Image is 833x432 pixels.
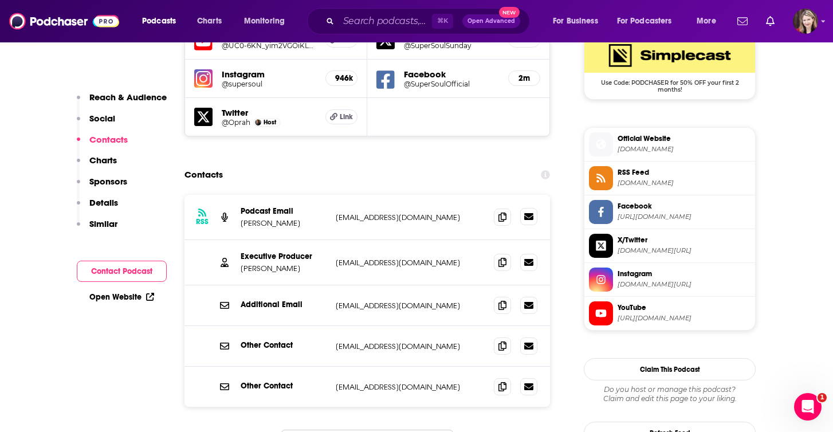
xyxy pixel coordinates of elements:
[89,134,128,145] p: Contacts
[618,213,751,221] span: https://www.facebook.com/SuperSoulOfficial
[241,206,327,216] p: Podcast Email
[89,197,118,208] p: Details
[194,69,213,88] img: iconImage
[697,13,716,29] span: More
[794,393,822,421] iframe: Intercom live chat
[518,73,531,83] h5: 2m
[77,218,117,239] button: Similar
[618,179,751,187] span: feeds.simplecast.com
[241,381,327,391] p: Other Contact
[184,164,223,186] h2: Contacts
[336,382,485,392] p: [EMAIL_ADDRESS][DOMAIN_NAME]
[336,213,485,222] p: [EMAIL_ADDRESS][DOMAIN_NAME]
[335,73,348,83] h5: 946k
[255,119,261,125] img: Oprah Winfrey
[553,13,598,29] span: For Business
[9,10,119,32] img: Podchaser - Follow, Share and Rate Podcasts
[432,14,453,29] span: ⌘ K
[793,9,818,34] span: Logged in as galaxygirl
[222,80,316,88] a: @supersoul
[339,12,432,30] input: Search podcasts, credits, & more...
[618,280,751,289] span: instagram.com/supersoul
[77,197,118,218] button: Details
[89,218,117,229] p: Similar
[761,11,779,31] a: Show notifications dropdown
[618,269,751,279] span: Instagram
[89,292,154,302] a: Open Website
[589,132,751,156] a: Official Website[DOMAIN_NAME]
[818,393,827,402] span: 1
[336,301,485,311] p: [EMAIL_ADDRESS][DOMAIN_NAME]
[589,200,751,224] a: Facebook[URL][DOMAIN_NAME]
[610,12,689,30] button: open menu
[222,107,316,118] h5: Twitter
[244,13,285,29] span: Monitoring
[142,13,176,29] span: Podcasts
[197,13,222,29] span: Charts
[336,341,485,351] p: [EMAIL_ADDRESS][DOMAIN_NAME]
[325,109,357,124] a: Link
[618,145,751,154] span: siriusxm.com
[241,252,327,261] p: Executive Producer
[336,258,485,268] p: [EMAIL_ADDRESS][DOMAIN_NAME]
[618,167,751,178] span: RSS Feed
[589,301,751,325] a: YouTube[URL][DOMAIN_NAME]
[589,166,751,190] a: RSS Feed[DOMAIN_NAME]
[77,92,167,113] button: Reach & Audience
[236,12,300,30] button: open menu
[467,18,515,24] span: Open Advanced
[241,340,327,350] p: Other Contact
[589,268,751,292] a: Instagram[DOMAIN_NAME][URL]
[241,264,327,273] p: [PERSON_NAME]
[77,261,167,282] button: Contact Podcast
[545,12,612,30] button: open menu
[340,112,353,121] span: Link
[689,12,730,30] button: open menu
[589,234,751,258] a: X/Twitter[DOMAIN_NAME][URL]
[618,201,751,211] span: Facebook
[77,134,128,155] button: Contacts
[584,73,755,93] span: Use Code: PODCHASER for 50% OFF your first 2 months!
[77,176,127,197] button: Sponsors
[584,38,755,73] img: SimpleCast Deal: Use Code: PODCHASER for 50% OFF your first 2 months!
[618,235,751,245] span: X/Twitter
[617,13,672,29] span: For Podcasters
[134,12,191,30] button: open menu
[584,385,756,394] span: Do you host or manage this podcast?
[793,9,818,34] img: User Profile
[462,14,520,28] button: Open AdvancedNew
[499,7,520,18] span: New
[222,69,316,80] h5: Instagram
[89,113,115,124] p: Social
[584,38,755,92] a: SimpleCast Deal: Use Code: PODCHASER for 50% OFF your first 2 months!
[222,41,316,50] a: @UC0-6KN_yim2VGOiKL8sH1nA
[77,113,115,134] button: Social
[77,155,117,176] button: Charts
[196,217,209,226] h3: RSS
[584,385,756,403] div: Claim and edit this page to your liking.
[584,358,756,380] button: Claim This Podcast
[618,246,751,255] span: twitter.com/SuperSoulSunday
[618,314,751,323] span: https://www.youtube.com/channel/UC0-6KN_yim2VGOiKL8sH1nA
[733,11,752,31] a: Show notifications dropdown
[241,300,327,309] p: Additional Email
[404,80,499,88] a: @SuperSoulOfficial
[618,133,751,144] span: Official Website
[222,118,250,127] a: @Oprah
[404,41,499,50] a: @SuperSoulSunday
[264,119,276,126] span: Host
[404,69,499,80] h5: Facebook
[89,155,117,166] p: Charts
[793,9,818,34] button: Show profile menu
[318,8,541,34] div: Search podcasts, credits, & more...
[89,176,127,187] p: Sponsors
[618,303,751,313] span: YouTube
[241,218,327,228] p: [PERSON_NAME]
